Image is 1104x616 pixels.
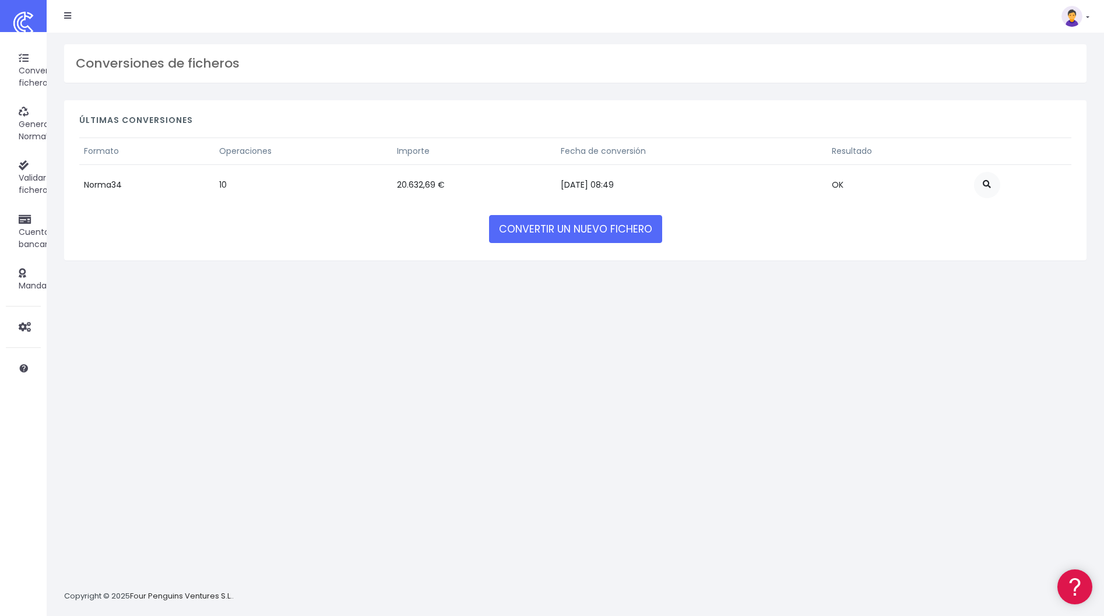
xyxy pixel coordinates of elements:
[79,115,1071,131] h4: Últimas conversiones
[827,164,969,205] td: OK
[1061,6,1082,27] img: profile
[6,259,41,300] a: Mandatos
[556,164,827,205] td: [DATE] 08:49
[6,205,41,258] a: Cuentas bancarias
[76,56,1075,71] h3: Conversiones de ficheros
[79,138,215,164] th: Formato
[130,590,232,601] a: Four Penguins Ventures S.L.
[6,44,41,97] a: Convertir fichero
[489,215,662,243] a: CONVERTIR UN NUEVO FICHERO
[392,138,556,164] th: Importe
[64,590,234,603] p: Copyright © 2025 .
[9,9,38,38] img: logo
[215,138,392,164] th: Operaciones
[79,164,215,205] td: Norma34
[215,164,392,205] td: 10
[827,138,969,164] th: Resultado
[6,97,41,151] a: Generar Norma58
[6,151,41,205] a: Validar fichero
[556,138,827,164] th: Fecha de conversión
[392,164,556,205] td: 20.632,69 €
